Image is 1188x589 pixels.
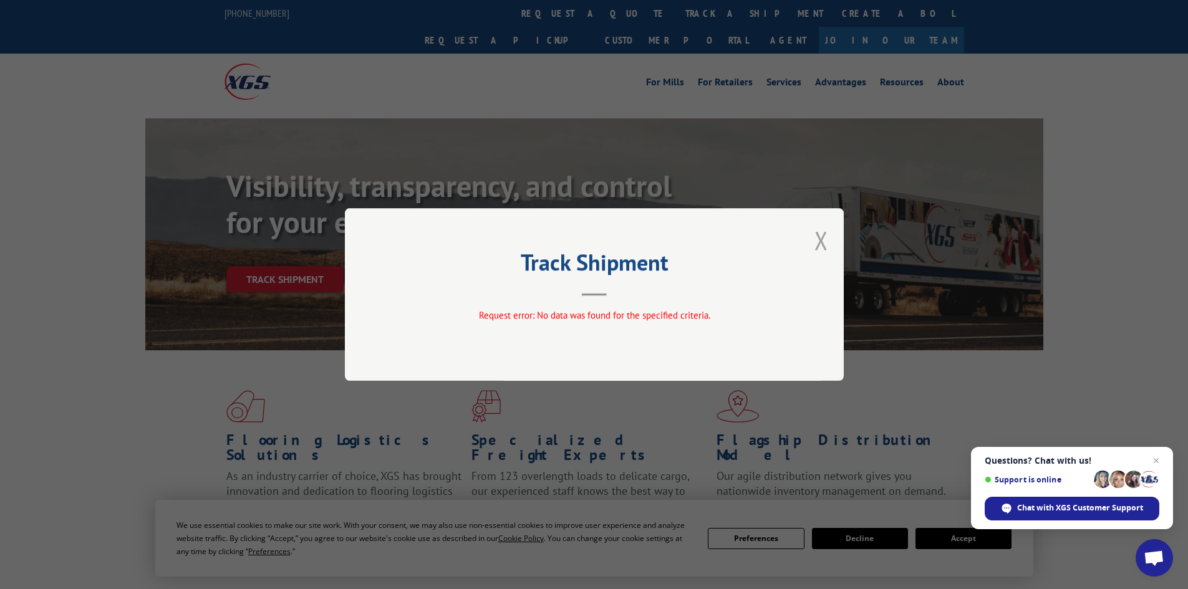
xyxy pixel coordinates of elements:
[1136,539,1173,577] div: Open chat
[985,456,1159,466] span: Questions? Chat with us!
[985,497,1159,520] div: Chat with XGS Customer Support
[985,475,1089,484] span: Support is online
[1149,453,1164,468] span: Close chat
[478,309,710,321] span: Request error: No data was found for the specified criteria.
[407,254,781,277] h2: Track Shipment
[1017,502,1143,514] span: Chat with XGS Customer Support
[814,224,828,257] button: Close modal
